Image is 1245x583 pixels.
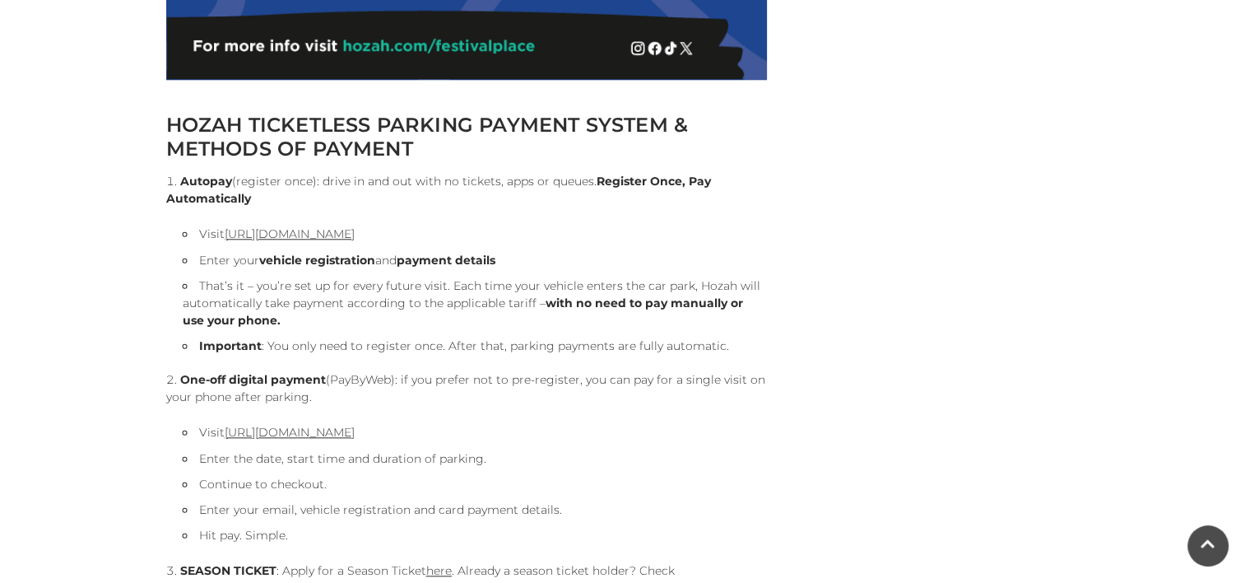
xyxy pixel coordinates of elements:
strong: Important [199,338,262,353]
strong: SEASON TICKET [180,563,276,578]
li: Hit pay. Simple. [183,527,767,544]
li: Enter your and [183,252,767,269]
li: Continue to checkout. [183,476,767,493]
a: [URL][DOMAIN_NAME] [225,226,355,241]
li: Visit [183,422,767,442]
li: Enter the date, start time and duration of parking. [183,450,767,468]
a: [URL][DOMAIN_NAME] [225,425,355,440]
li: Visit [183,224,767,244]
a: here [426,563,452,578]
strong: vehicle registration [259,253,375,268]
li: (PayByWeb): if you prefer not to pre-register, you can pay for a single visit on your phone after... [166,371,767,544]
strong: Autopay [180,174,232,189]
strong: Register Once, Pay Automatically [166,174,711,206]
strong: payment details [397,253,495,268]
strong: One-off digital payment [180,372,326,387]
li: That’s it – you’re set up for every future visit. Each time your vehicle enters the car park, Hoz... [183,278,767,329]
li: : You only need to register once. After that, parking payments are fully automatic. [183,338,767,355]
li: Enter your email, vehicle registration and card payment details. [183,501,767,519]
li: (register once): drive in and out with no tickets, apps or queues. [166,173,767,355]
h2: HOZAH TICKETLESS PARKING PAYMENT SYSTEM & METHODS OF PAYMENT [166,113,767,161]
